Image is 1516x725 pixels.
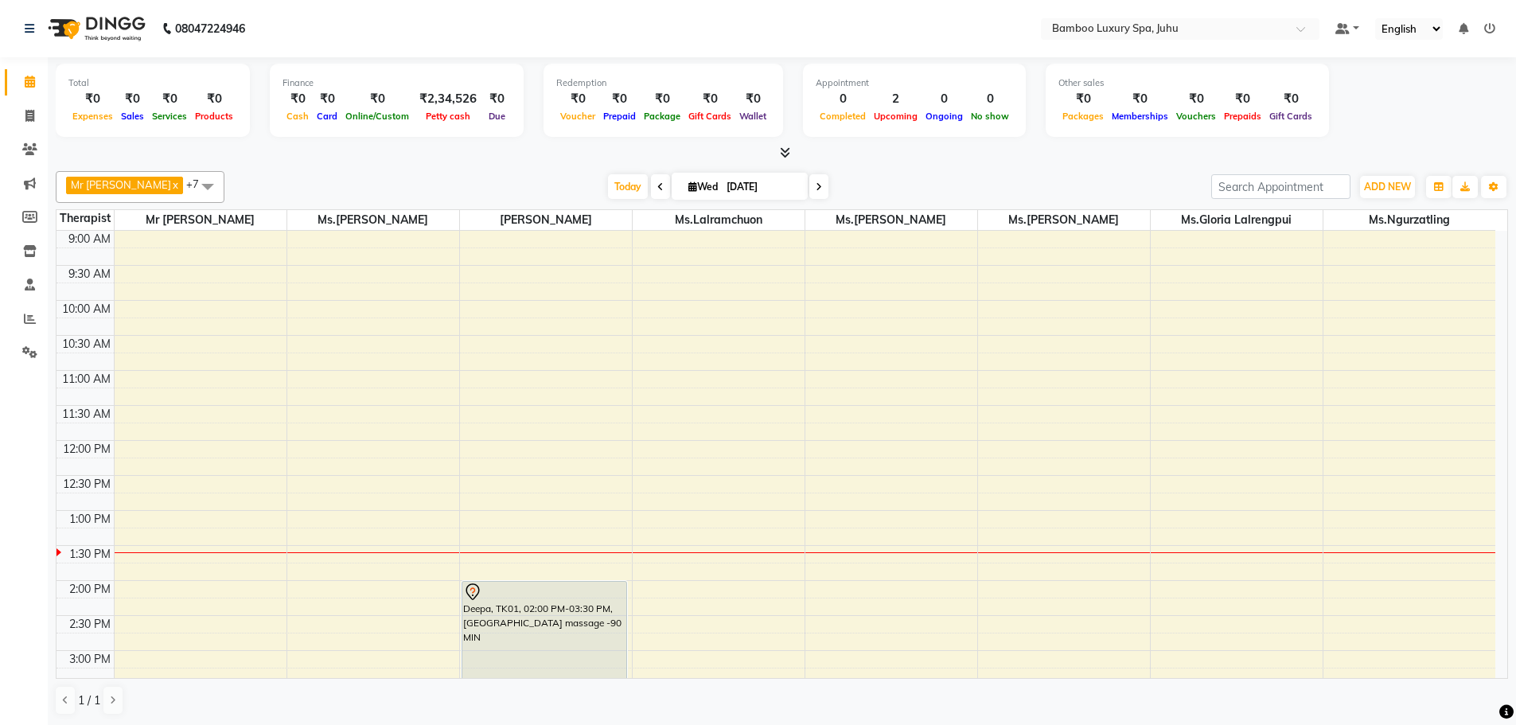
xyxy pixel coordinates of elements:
div: ₹0 [68,90,117,108]
span: Petty cash [422,111,474,122]
img: logo [41,6,150,51]
div: ₹0 [640,90,684,108]
div: ₹0 [556,90,599,108]
span: Products [191,111,237,122]
div: 12:00 PM [60,441,114,458]
div: ₹0 [1058,90,1108,108]
span: Card [313,111,341,122]
span: Wallet [735,111,770,122]
div: 9:00 AM [65,231,114,248]
span: Wed [684,181,722,193]
div: 11:30 AM [59,406,114,423]
div: ₹0 [735,90,770,108]
span: Cash [283,111,313,122]
div: Redemption [556,76,770,90]
div: 0 [967,90,1013,108]
span: Gift Cards [1265,111,1316,122]
div: 3:00 PM [66,651,114,668]
span: Online/Custom [341,111,413,122]
div: ₹0 [191,90,237,108]
div: 12:30 PM [60,476,114,493]
div: 9:30 AM [65,266,114,283]
span: Vouchers [1172,111,1220,122]
div: ₹0 [341,90,413,108]
span: Prepaids [1220,111,1265,122]
div: Therapist [57,210,114,227]
span: Ongoing [922,111,967,122]
div: ₹0 [283,90,313,108]
span: Ms.Gloria Lalrengpui [1151,210,1323,230]
input: Search Appointment [1211,174,1350,199]
a: x [171,178,178,191]
span: 1 / 1 [78,692,100,709]
div: 1:00 PM [66,511,114,528]
span: Ms.[PERSON_NAME] [805,210,977,230]
div: ₹0 [148,90,191,108]
div: Appointment [816,76,1013,90]
div: Finance [283,76,511,90]
div: Total [68,76,237,90]
span: Gift Cards [684,111,735,122]
div: ₹0 [684,90,735,108]
div: ₹0 [313,90,341,108]
div: 2 [870,90,922,108]
div: ₹0 [117,90,148,108]
span: Due [485,111,509,122]
span: ADD NEW [1364,181,1411,193]
span: Voucher [556,111,599,122]
div: ₹0 [1172,90,1220,108]
span: Ms.Ngurzatling [1323,210,1496,230]
span: [PERSON_NAME] [460,210,632,230]
div: 0 [922,90,967,108]
span: Packages [1058,111,1108,122]
div: ₹0 [1108,90,1172,108]
div: ₹0 [1220,90,1265,108]
span: Ms.Lalramchuon [633,210,805,230]
div: 2:00 PM [66,581,114,598]
span: Mr [PERSON_NAME] [115,210,286,230]
span: Mr [PERSON_NAME] [71,178,171,191]
div: 10:30 AM [59,336,114,353]
div: 0 [816,90,870,108]
div: ₹0 [1265,90,1316,108]
div: Deepa, TK01, 02:00 PM-03:30 PM, [GEOGRAPHIC_DATA] massage -90 MIN [462,582,627,684]
div: 11:00 AM [59,371,114,388]
div: ₹0 [599,90,640,108]
span: +7 [186,177,211,190]
span: Sales [117,111,148,122]
span: Completed [816,111,870,122]
span: Memberships [1108,111,1172,122]
span: Today [608,174,648,199]
div: Other sales [1058,76,1316,90]
span: No show [967,111,1013,122]
span: Prepaid [599,111,640,122]
div: ₹0 [483,90,511,108]
span: Package [640,111,684,122]
span: Services [148,111,191,122]
b: 08047224946 [175,6,245,51]
button: ADD NEW [1360,176,1415,198]
div: 10:00 AM [59,301,114,318]
span: Expenses [68,111,117,122]
span: Ms.[PERSON_NAME] [287,210,459,230]
div: 2:30 PM [66,616,114,633]
div: ₹2,34,526 [413,90,483,108]
span: Upcoming [870,111,922,122]
div: 1:30 PM [66,546,114,563]
input: 2025-09-03 [722,175,801,199]
span: Ms.[PERSON_NAME] [978,210,1150,230]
